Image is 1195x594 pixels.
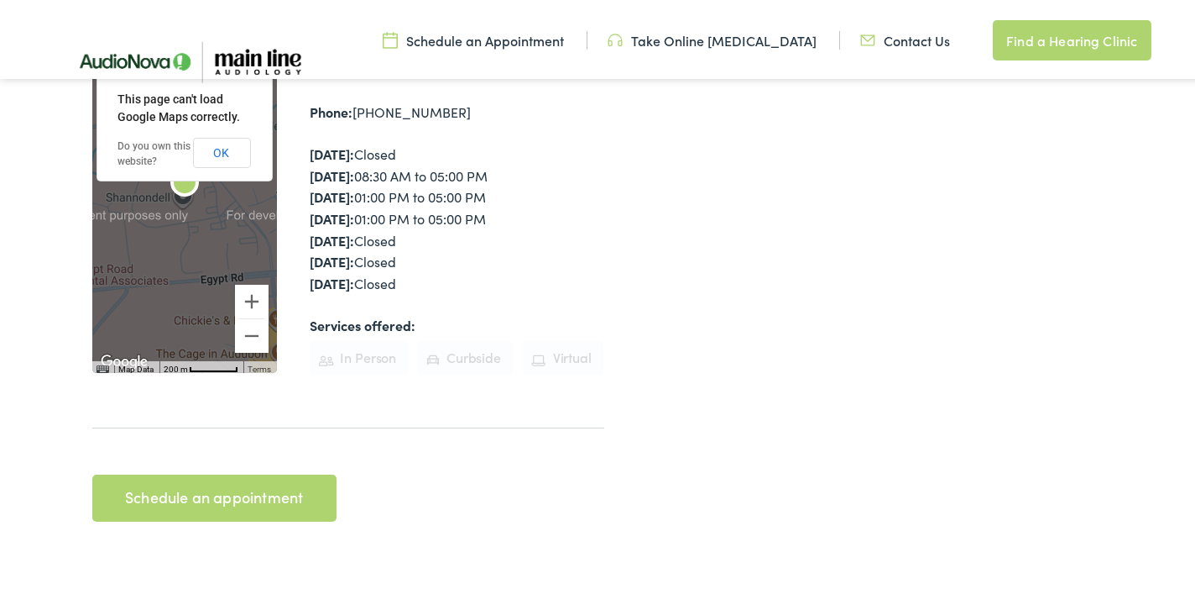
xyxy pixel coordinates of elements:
strong: [DATE]: [310,249,355,267]
strong: [DATE]: [310,163,355,181]
a: Do you own this website? [118,137,191,164]
button: OK [193,134,251,165]
a: Schedule an appointment [92,471,337,518]
div: Main Line Audiology by AudioNova [164,161,205,202]
strong: [DATE]: [310,228,355,246]
li: Virtual [523,338,603,371]
a: Terms (opens in new tab) [248,361,272,371]
button: Zoom in [235,281,269,315]
button: Map Data [119,360,154,372]
li: In Person [310,338,409,371]
button: Zoom out [235,316,269,350]
img: utility icon [383,28,398,46]
div: Closed 08:30 AM to 05:00 PM 01:00 PM to 05:00 PM 01:00 PM to 05:00 PM Closed Closed Closed [310,140,604,291]
a: Open this area in Google Maps (opens a new window) [97,348,152,370]
a: Contact Us [860,28,950,46]
div: [PHONE_NUMBER] [310,98,604,120]
li: Curbside [418,338,513,371]
strong: Services offered: [310,313,416,331]
button: Keyboard shortcuts [97,360,108,372]
a: Take Online [MEDICAL_DATA] [608,28,817,46]
button: Map Scale: 200 m per 55 pixels [159,358,243,370]
strong: [DATE]: [310,184,355,202]
strong: Phone: [310,99,353,118]
img: utility icon [860,28,875,46]
strong: [DATE]: [310,141,355,160]
span: 200 m [164,361,189,371]
img: Google [97,348,152,370]
a: Find a Hearing Clinic [993,17,1151,57]
strong: [DATE]: [310,271,355,289]
a: Schedule an Appointment [383,28,564,46]
strong: [DATE]: [310,206,355,224]
img: utility icon [608,28,623,46]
